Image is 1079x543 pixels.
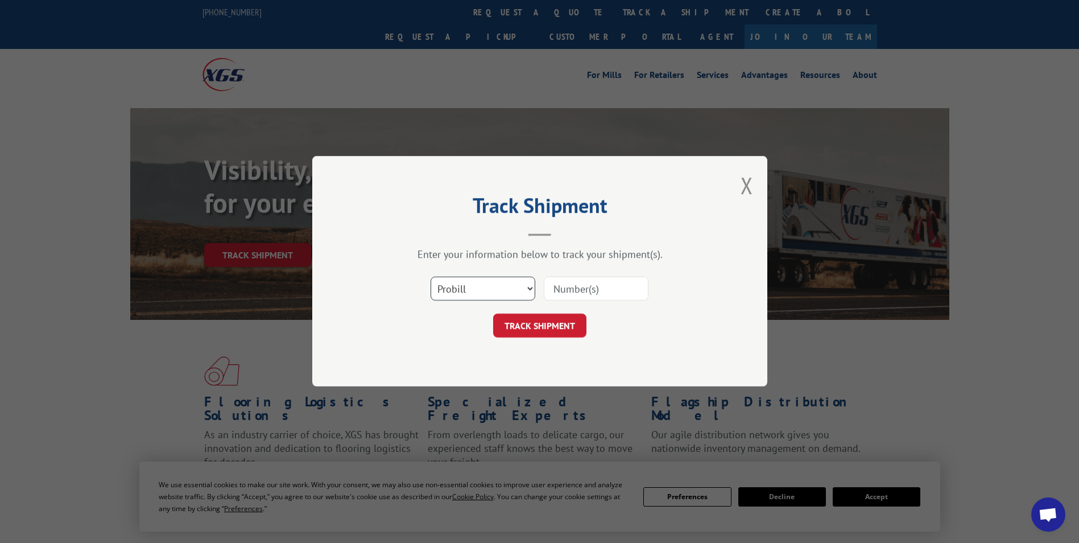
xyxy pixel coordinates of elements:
div: Open chat [1031,497,1065,532]
div: Enter your information below to track your shipment(s). [369,248,710,261]
button: Close modal [741,170,753,200]
button: TRACK SHIPMENT [493,314,586,338]
h2: Track Shipment [369,198,710,219]
input: Number(s) [544,277,648,301]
